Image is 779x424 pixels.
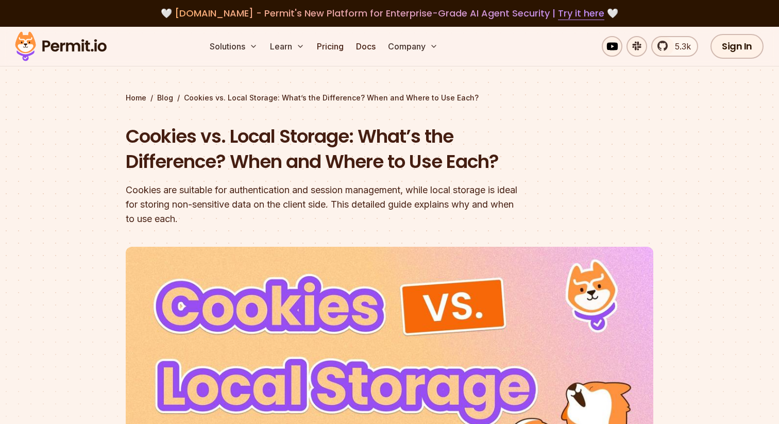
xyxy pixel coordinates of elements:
[126,124,521,175] h1: Cookies vs. Local Storage: What’s the Difference? When and Where to Use Each?
[669,40,691,53] span: 5.3k
[313,36,348,57] a: Pricing
[157,93,173,103] a: Blog
[126,93,146,103] a: Home
[126,183,521,226] div: Cookies are suitable for authentication and session management, while local storage is ideal for ...
[558,7,604,20] a: Try it here
[10,29,111,64] img: Permit logo
[266,36,309,57] button: Learn
[651,36,698,57] a: 5.3k
[206,36,262,57] button: Solutions
[25,6,754,21] div: 🤍 🤍
[710,34,764,59] a: Sign In
[352,36,380,57] a: Docs
[175,7,604,20] span: [DOMAIN_NAME] - Permit's New Platform for Enterprise-Grade AI Agent Security |
[384,36,442,57] button: Company
[126,93,653,103] div: / /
